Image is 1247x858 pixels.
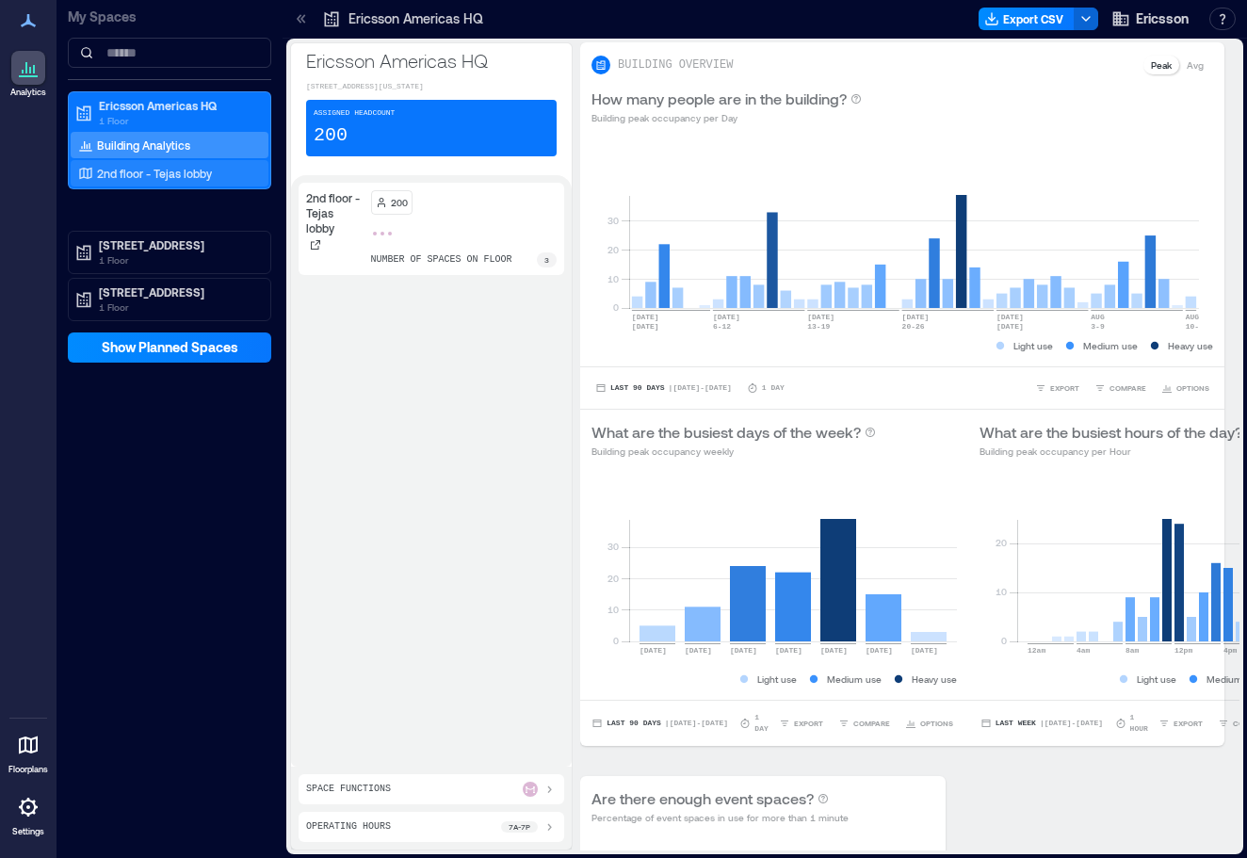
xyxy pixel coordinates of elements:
[912,672,957,687] p: Heavy use
[1136,9,1189,28] span: Ericsson
[996,586,1007,597] tspan: 10
[591,714,728,733] button: Last 90 Days |[DATE]-[DATE]
[1187,57,1204,73] p: Avg
[1174,718,1203,729] span: EXPORT
[1158,379,1213,397] button: OPTIONS
[99,237,257,252] p: [STREET_ADDRESS]
[99,252,257,267] p: 1 Floor
[632,322,659,331] text: [DATE]
[1126,646,1140,655] text: 8am
[306,190,364,235] p: 2nd floor - Tejas lobby
[820,646,848,655] text: [DATE]
[607,573,619,584] tspan: 20
[314,107,395,119] p: Assigned Headcount
[591,444,876,459] p: Building peak occupancy weekly
[97,166,212,181] p: 2nd floor - Tejas lobby
[1083,338,1138,353] p: Medium use
[613,301,619,313] tspan: 0
[1077,646,1091,655] text: 4am
[1050,382,1079,394] span: EXPORT
[10,87,46,98] p: Analytics
[607,273,619,284] tspan: 10
[306,782,391,797] p: Space Functions
[6,785,51,843] a: Settings
[1186,313,1200,321] text: AUG
[1031,379,1083,397] button: EXPORT
[902,322,925,331] text: 20-26
[5,45,52,104] a: Analytics
[866,646,893,655] text: [DATE]
[1137,672,1176,687] p: Light use
[1013,338,1053,353] p: Light use
[632,313,659,321] text: [DATE]
[1109,382,1146,394] span: COMPARE
[911,646,938,655] text: [DATE]
[1091,313,1105,321] text: AUG
[979,8,1075,30] button: Export CSV
[996,322,1024,331] text: [DATE]
[827,672,882,687] p: Medium use
[371,252,512,267] p: number of spaces on floor
[754,712,775,735] p: 1 Day
[99,113,257,128] p: 1 Floor
[853,718,890,729] span: COMPARE
[607,604,619,615] tspan: 10
[1186,322,1208,331] text: 10-16
[996,537,1007,548] tspan: 20
[306,81,557,92] p: [STREET_ADDRESS][US_STATE]
[102,338,238,357] span: Show Planned Spaces
[1155,714,1207,733] button: EXPORT
[807,322,830,331] text: 13-19
[980,714,1103,733] button: Last Week |[DATE]-[DATE]
[1176,382,1209,394] span: OPTIONS
[1028,646,1045,655] text: 12am
[1168,338,1213,353] p: Heavy use
[68,332,271,363] button: Show Planned Spaces
[391,195,408,210] p: 200
[794,718,823,729] span: EXPORT
[613,635,619,646] tspan: 0
[920,718,953,729] span: OPTIONS
[99,98,257,113] p: Ericsson Americas HQ
[591,110,862,125] p: Building peak occupancy per Day
[1091,322,1105,331] text: 3-9
[591,810,849,825] p: Percentage of event spaces in use for more than 1 minute
[3,722,54,781] a: Floorplans
[544,254,549,266] p: 3
[1151,57,1172,73] p: Peak
[314,122,348,149] p: 200
[68,8,271,26] p: My Spaces
[807,313,834,321] text: [DATE]
[762,382,785,394] p: 1 Day
[607,541,619,552] tspan: 30
[591,787,814,810] p: Are there enough event spaces?
[97,138,190,153] p: Building Analytics
[757,672,797,687] p: Light use
[1091,379,1150,397] button: COMPARE
[1174,646,1192,655] text: 12pm
[775,714,827,733] button: EXPORT
[607,244,619,255] tspan: 20
[640,646,667,655] text: [DATE]
[591,421,861,444] p: What are the busiest days of the week?
[99,299,257,315] p: 1 Floor
[348,9,483,28] p: Ericsson Americas HQ
[591,379,736,397] button: Last 90 Days |[DATE]-[DATE]
[618,57,733,73] p: BUILDING OVERVIEW
[713,322,731,331] text: 6-12
[685,646,712,655] text: [DATE]
[1001,635,1007,646] tspan: 0
[306,47,557,73] p: Ericsson Americas HQ
[8,764,48,775] p: Floorplans
[980,421,1242,444] p: What are the busiest hours of the day?
[901,714,957,733] button: OPTIONS
[1130,712,1155,735] p: 1 Hour
[591,88,847,110] p: How many people are in the building?
[306,819,391,834] p: Operating Hours
[1223,646,1238,655] text: 4pm
[834,714,894,733] button: COMPARE
[775,646,802,655] text: [DATE]
[730,646,757,655] text: [DATE]
[12,826,44,837] p: Settings
[99,284,257,299] p: [STREET_ADDRESS]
